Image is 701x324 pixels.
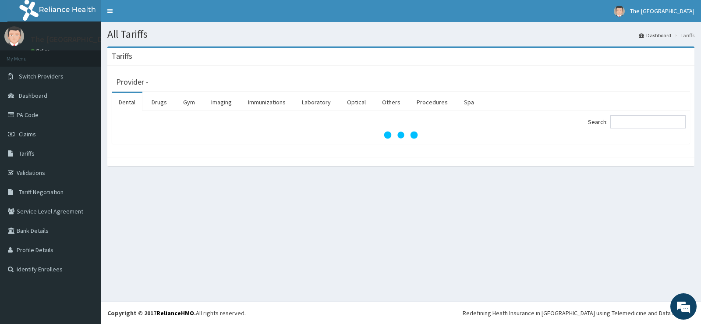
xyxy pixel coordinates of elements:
span: Tariff Negotiation [19,188,64,196]
span: Tariffs [19,150,35,157]
a: Immunizations [241,93,293,111]
a: Procedures [410,93,455,111]
h1: All Tariffs [107,28,694,40]
a: Gym [176,93,202,111]
span: Dashboard [19,92,47,100]
h3: Tariffs [112,52,132,60]
a: Spa [457,93,481,111]
a: Others [375,93,407,111]
img: User Image [614,6,625,17]
p: The [GEOGRAPHIC_DATA] [31,36,118,43]
input: Search: [610,115,686,128]
h3: Provider - [116,78,149,86]
span: Switch Providers [19,72,64,80]
a: Online [31,48,52,54]
a: Imaging [204,93,239,111]
strong: Copyright © 2017 . [107,309,196,317]
a: Drugs [145,93,174,111]
footer: All rights reserved. [101,302,701,324]
label: Search: [588,115,686,128]
span: The [GEOGRAPHIC_DATA] [630,7,694,15]
a: Dashboard [639,32,671,39]
a: Optical [340,93,373,111]
li: Tariffs [672,32,694,39]
img: User Image [4,26,24,46]
svg: audio-loading [383,117,418,153]
div: Redefining Heath Insurance in [GEOGRAPHIC_DATA] using Telemedicine and Data Science! [463,309,694,317]
span: Claims [19,130,36,138]
a: Laboratory [295,93,338,111]
a: Dental [112,93,142,111]
a: RelianceHMO [156,309,194,317]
